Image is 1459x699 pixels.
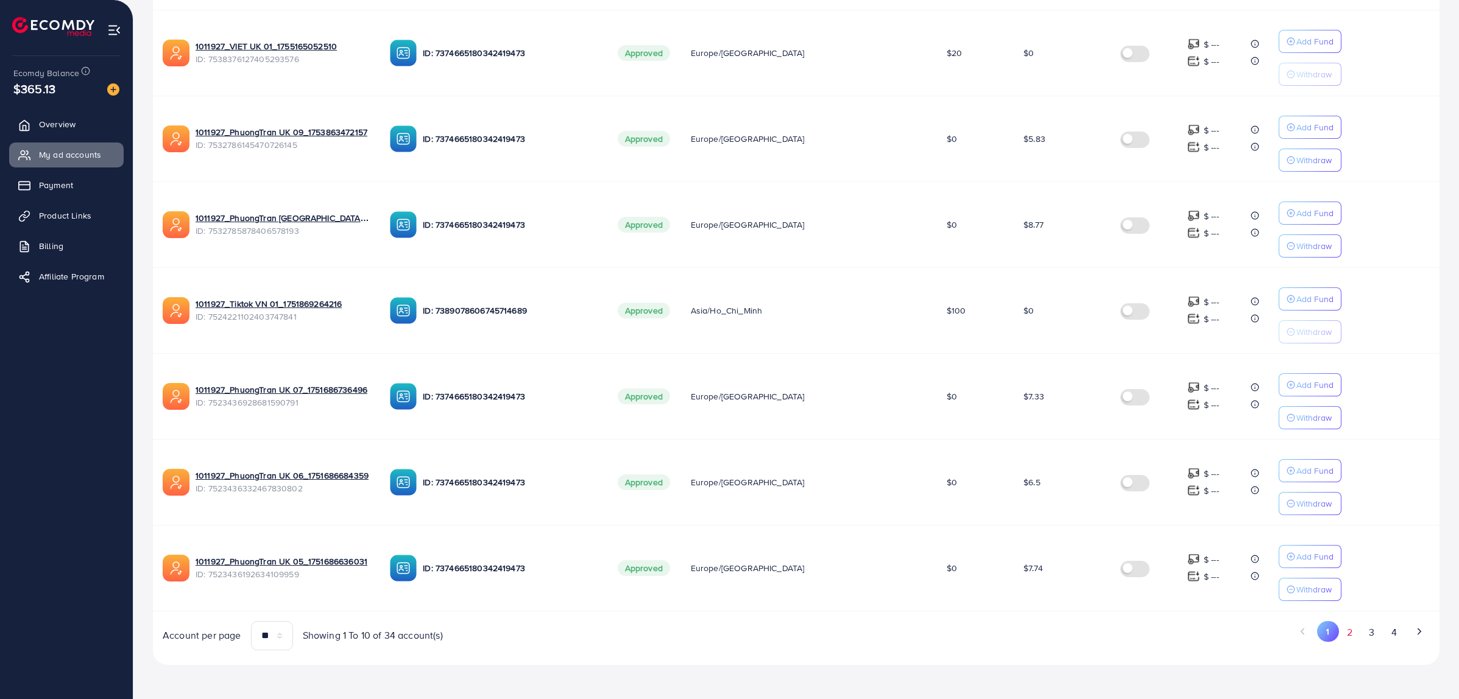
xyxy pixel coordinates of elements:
[196,126,370,151] div: <span class='underline'>1011927_PhuongTran UK 09_1753863472157</span></br>7532786145470726145
[1204,552,1219,567] p: $ ---
[196,53,370,65] span: ID: 7538376127405293576
[163,211,189,238] img: ic-ads-acc.e4c84228.svg
[618,474,670,490] span: Approved
[196,469,370,494] div: <span class='underline'>1011927_PhuongTran UK 06_1751686684359</span></br>7523436332467830802
[39,179,73,191] span: Payment
[1296,582,1332,597] p: Withdraw
[1279,63,1341,86] button: Withdraw
[1204,398,1219,412] p: $ ---
[1204,54,1219,69] p: $ ---
[1204,312,1219,326] p: $ ---
[1279,545,1341,568] button: Add Fund
[9,112,124,136] a: Overview
[1279,578,1341,601] button: Withdraw
[1296,410,1332,425] p: Withdraw
[1187,398,1200,411] img: top-up amount
[1187,570,1200,583] img: top-up amount
[1023,219,1044,231] span: $8.77
[1204,37,1219,52] p: $ ---
[1296,378,1334,392] p: Add Fund
[1204,209,1219,223] p: $ ---
[1407,644,1450,690] iframe: Chat
[947,133,957,145] span: $0
[196,225,370,237] span: ID: 7532785878406578193
[423,303,598,318] p: ID: 7389078606745714689
[1279,459,1341,482] button: Add Fund
[1187,55,1200,68] img: top-up amount
[196,555,370,580] div: <span class='underline'>1011927_PhuongTran UK 05_1751686636031</span></br>7523436192634109959
[196,384,367,396] a: 1011927_PhuongTran UK 07_1751686736496
[390,469,417,496] img: ic-ba-acc.ded83a64.svg
[196,482,370,494] span: ID: 7523436332467830802
[1187,484,1200,497] img: top-up amount
[423,217,598,232] p: ID: 7374665180342419473
[12,17,94,36] img: logo
[423,389,598,404] p: ID: 7374665180342419473
[1187,227,1200,239] img: top-up amount
[196,384,370,409] div: <span class='underline'>1011927_PhuongTran UK 07_1751686736496</span></br>7523436928681590791
[390,383,417,410] img: ic-ba-acc.ded83a64.svg
[618,303,670,318] span: Approved
[618,560,670,576] span: Approved
[163,40,189,66] img: ic-ads-acc.e4c84228.svg
[390,297,417,324] img: ic-ba-acc.ded83a64.svg
[13,80,55,97] span: $365.13
[1187,381,1200,394] img: top-up amount
[947,562,957,574] span: $0
[1187,141,1200,153] img: top-up amount
[947,219,957,231] span: $0
[163,383,189,410] img: ic-ads-acc.e4c84228.svg
[1187,209,1200,222] img: top-up amount
[691,219,805,231] span: Europe/[GEOGRAPHIC_DATA]
[691,133,805,145] span: Europe/[GEOGRAPHIC_DATA]
[13,67,79,79] span: Ecomdy Balance
[163,628,241,642] span: Account per page
[691,390,805,402] span: Europe/[GEOGRAPHIC_DATA]
[196,298,342,310] a: 1011927_Tiktok VN 01_1751869264216
[196,396,370,409] span: ID: 7523436928681590791
[947,476,957,488] span: $0
[1187,295,1200,308] img: top-up amount
[618,217,670,233] span: Approved
[1204,226,1219,241] p: $ ---
[163,555,189,581] img: ic-ads-acc.e4c84228.svg
[390,555,417,581] img: ic-ba-acc.ded83a64.svg
[1279,406,1341,429] button: Withdraw
[1383,621,1405,644] button: Go to page 4
[423,475,598,490] p: ID: 7374665180342419473
[1204,140,1219,155] p: $ ---
[39,209,91,222] span: Product Links
[423,46,598,60] p: ID: 7374665180342419473
[196,212,370,224] a: 1011927_PhuongTran [GEOGRAPHIC_DATA] 08_1753863400059
[9,173,124,197] a: Payment
[9,264,124,289] a: Affiliate Program
[1204,123,1219,138] p: $ ---
[1204,569,1219,584] p: $ ---
[1296,34,1334,49] p: Add Fund
[1204,295,1219,309] p: $ ---
[107,23,121,37] img: menu
[1408,621,1430,642] button: Go to next page
[1187,124,1200,136] img: top-up amount
[303,628,443,642] span: Showing 1 To 10 of 34 account(s)
[39,270,104,283] span: Affiliate Program
[1296,325,1332,339] p: Withdraw
[691,47,805,59] span: Europe/[GEOGRAPHIC_DATA]
[1279,202,1341,225] button: Add Fund
[947,390,957,402] span: $0
[196,126,367,138] a: 1011927_PhuongTran UK 09_1753863472157
[1187,467,1200,480] img: top-up amount
[1339,621,1361,644] button: Go to page 2
[1279,149,1341,172] button: Withdraw
[390,40,417,66] img: ic-ba-acc.ded83a64.svg
[1187,312,1200,325] img: top-up amount
[1023,304,1034,317] span: $0
[163,297,189,324] img: ic-ads-acc.e4c84228.svg
[691,562,805,574] span: Europe/[GEOGRAPHIC_DATA]
[1296,206,1334,220] p: Add Fund
[691,476,805,488] span: Europe/[GEOGRAPHIC_DATA]
[196,139,370,151] span: ID: 7532786145470726145
[39,118,76,130] span: Overview
[196,568,370,580] span: ID: 7523436192634109959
